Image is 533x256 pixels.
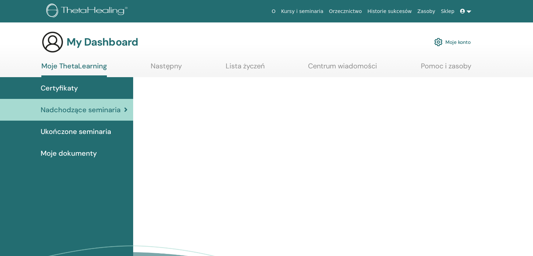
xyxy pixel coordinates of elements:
[41,148,97,159] span: Moje dokumenty
[41,62,107,77] a: Moje ThetaLearning
[226,62,265,75] a: Lista życzeń
[41,31,64,53] img: generic-user-icon.jpg
[326,5,365,18] a: Orzecznictwo
[41,126,111,137] span: Ukończone seminaria
[278,5,326,18] a: Kursy i seminaria
[151,62,182,75] a: Następny
[438,5,457,18] a: Sklep
[269,5,278,18] a: O
[365,5,415,18] a: Historie sukcesów
[67,36,138,48] h3: My Dashboard
[41,105,121,115] span: Nadchodzące seminaria
[421,62,471,75] a: Pomoc i zasoby
[46,4,130,19] img: logo.png
[434,34,471,50] a: Moje konto
[41,83,78,93] span: Certyfikaty
[308,62,377,75] a: Centrum wiadomości
[415,5,438,18] a: Zasoby
[434,36,443,48] img: cog.svg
